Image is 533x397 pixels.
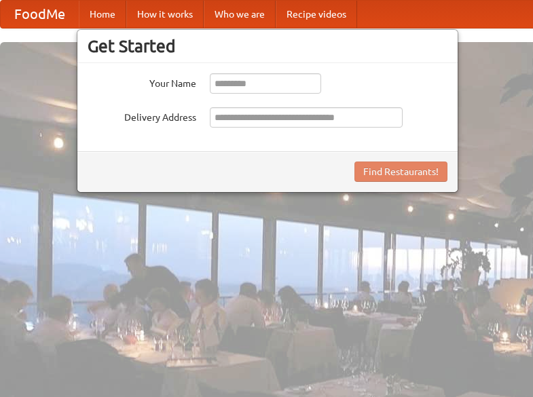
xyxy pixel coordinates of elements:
[276,1,357,28] a: Recipe videos
[1,1,79,28] a: FoodMe
[88,36,447,56] h3: Get Started
[79,1,126,28] a: Home
[88,107,196,124] label: Delivery Address
[88,73,196,90] label: Your Name
[126,1,204,28] a: How it works
[354,162,447,182] button: Find Restaurants!
[204,1,276,28] a: Who we are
